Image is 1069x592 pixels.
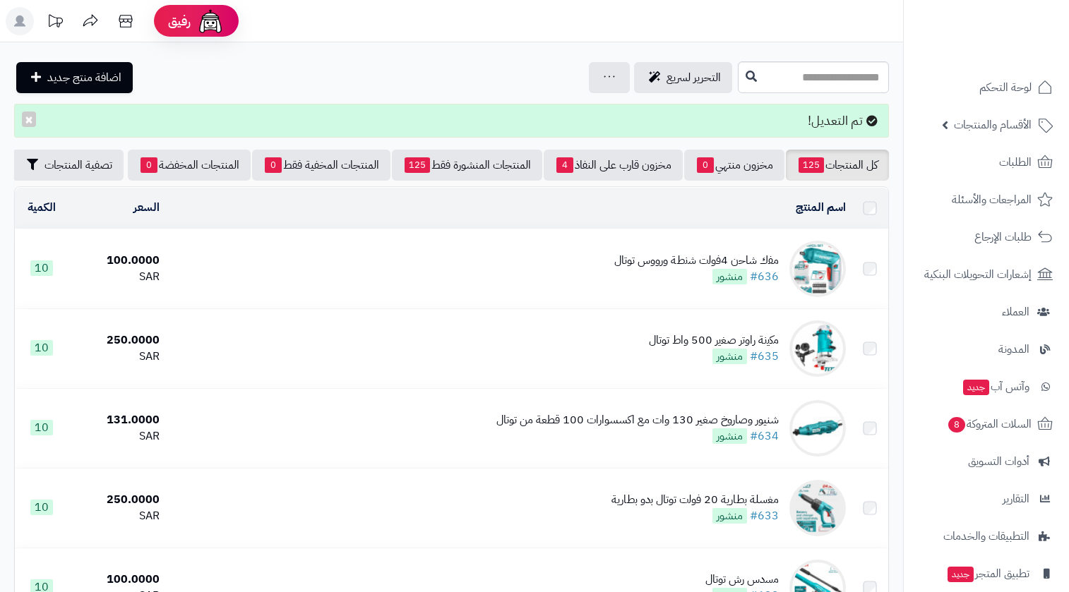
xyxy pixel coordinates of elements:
[750,428,779,445] a: #634
[789,480,846,536] img: ﻣﻐﺳﻠﺔ ﺑﻁﺎﺭﻳﺔ 20 ﻓﻭﻟﺕ ﺗﻭﺗﺎﻝ ﺑﺩﻭ ﺑﻁﺎﺭﻳﺔ
[16,62,133,93] a: اضافة منتج جديد
[912,71,1061,104] a: لوحة التحكم
[943,526,1029,546] span: التطبيقات والخدمات
[924,265,1032,284] span: إشعارات التحويلات البنكية
[22,111,36,127] button: ×
[74,269,160,285] div: SAR
[948,567,974,582] span: جديد
[712,508,747,524] span: منشور
[196,7,225,35] img: ai-face.png
[28,199,56,216] a: الكمية
[998,339,1029,359] span: المدونة
[952,190,1032,210] span: المراجعات والأسئلة
[496,412,779,428] div: شنيور وصاروخ صغير 130 وات مع اكسسوارات 100 قطعة من توتال
[912,557,1061,591] a: تطبيق المتجرجديد
[556,157,573,173] span: 4
[968,452,1029,471] span: أدوات التسويق
[799,157,824,173] span: 125
[405,157,430,173] span: 125
[712,349,747,364] span: منشور
[74,332,160,349] div: 250.0000
[705,572,779,588] div: ﻣﺳﺩﺱ ﺭﺵ ﺗﻭﺗﺎﻝ
[74,412,160,428] div: 131.0000
[684,150,784,181] a: مخزون منتهي0
[789,400,846,457] img: شنيور وصاروخ صغير 130 وات مع اكسسوارات 100 قطعة من توتال
[74,428,160,445] div: SAR
[946,564,1029,584] span: تطبيق المتجر
[912,258,1061,291] a: إشعارات التحويلات البنكية
[912,482,1061,516] a: التقارير
[697,157,714,173] span: 0
[912,145,1061,179] a: الطلبات
[912,295,1061,329] a: العملاء
[30,260,53,276] span: 10
[912,220,1061,254] a: طلبات الإرجاع
[44,157,112,174] span: تصفية المنتجات
[168,13,191,30] span: رفيق
[141,157,157,173] span: 0
[974,227,1032,247] span: طلبات الإرجاع
[789,320,846,377] img: ﻣﻛﻳﻧﺔ ﺭﺍﻭﺗﺭ ﺻﻐﻳﺭ 500 ﻭﺍﻁ توتال
[12,150,124,181] button: تصفية المنتجات
[74,253,160,269] div: 100.0000
[786,150,889,181] a: كل المنتجات125
[30,340,53,356] span: 10
[252,150,390,181] a: المنتجات المخفية فقط0
[912,445,1061,478] a: أدوات التسويق
[37,7,73,39] a: تحديثات المنصة
[133,199,160,216] a: السعر
[712,428,747,444] span: منشور
[947,414,1032,434] span: السلات المتروكة
[1003,489,1029,509] span: التقارير
[30,500,53,515] span: 10
[265,157,282,173] span: 0
[74,572,160,588] div: 100.0000
[979,78,1032,97] span: لوحة التحكم
[128,150,251,181] a: المنتجات المخفضة0
[47,69,121,86] span: اضافة منتج جديد
[544,150,683,181] a: مخزون قارب على النفاذ4
[912,407,1061,441] a: السلات المتروكة8
[614,253,779,269] div: ﻣﻔﻙ ﺷﺎﺣﻥ 4ﻓﻭﻟﺕ ﺷﻧﻁﺔ ﻭﺭﻭﻭﺱ توتال
[611,492,779,508] div: ﻣﻐﺳﻠﺔ ﺑﻁﺎﺭﻳﺔ 20 ﻓﻭﻟﺕ ﺗﻭﺗﺎﻝ ﺑﺩﻭ ﺑﻁﺎﺭﻳﺔ
[962,377,1029,397] span: وآتس آب
[912,332,1061,366] a: المدونة
[750,507,779,524] a: #633
[712,269,747,284] span: منشور
[963,380,989,395] span: جديد
[750,348,779,365] a: #635
[912,519,1061,553] a: التطبيقات والخدمات
[392,150,542,181] a: المنتجات المنشورة فقط125
[912,183,1061,217] a: المراجعات والأسئلة
[954,115,1032,135] span: الأقسام والمنتجات
[30,420,53,435] span: 10
[74,492,160,508] div: 250.0000
[750,268,779,285] a: #636
[667,69,721,86] span: التحرير لسريع
[74,508,160,524] div: SAR
[14,104,889,138] div: تم التعديل!
[948,417,965,433] span: 8
[74,349,160,365] div: SAR
[999,152,1032,172] span: الطلبات
[973,38,1056,68] img: logo-2.png
[1002,302,1029,322] span: العملاء
[789,241,846,297] img: ﻣﻔﻙ ﺷﺎﺣﻥ 4ﻓﻭﻟﺕ ﺷﻧﻁﺔ ﻭﺭﻭﻭﺱ توتال
[634,62,732,93] a: التحرير لسريع
[649,332,779,349] div: ﻣﻛﻳﻧﺔ ﺭﺍﻭﺗﺭ ﺻﻐﻳﺭ 500 ﻭﺍﻁ توتال
[796,199,846,216] a: اسم المنتج
[912,370,1061,404] a: وآتس آبجديد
